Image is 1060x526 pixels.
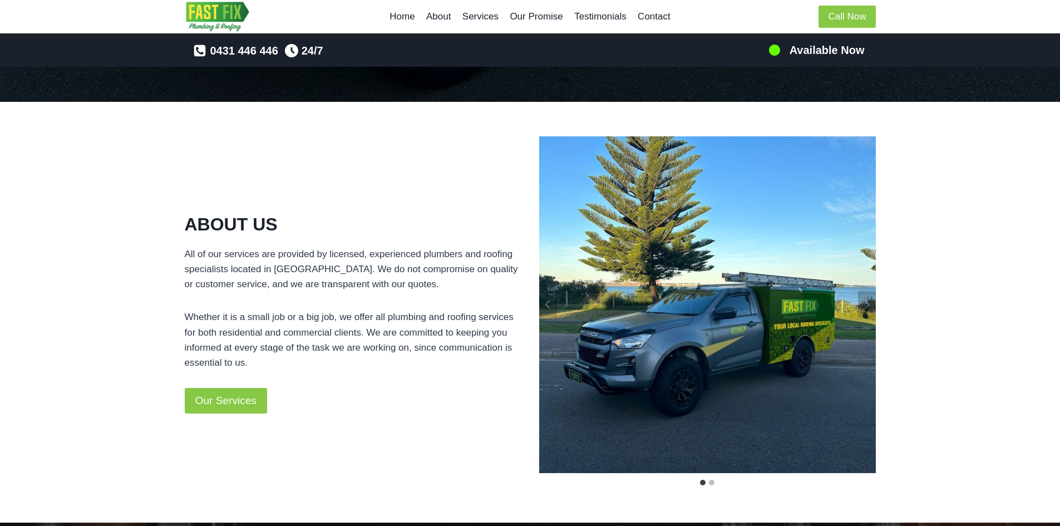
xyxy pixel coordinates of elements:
a: Our Promise [504,3,569,30]
button: Go to slide 1 [700,480,706,485]
a: Our Services [185,388,268,414]
span: Our Services [195,392,257,410]
div: 1 of 2 [539,136,876,473]
h1: ABOUT US [185,211,521,238]
img: 100-percents.png [768,43,781,57]
a: Call Now [819,6,875,28]
a: Testimonials [569,3,632,30]
a: 0431 446 446 [193,42,278,60]
h5: Available Now [790,42,865,58]
p: Whether it is a small job or a big job, we offer all plumbing and roofing services for both resid... [185,309,521,370]
a: Services [457,3,505,30]
p: All of our services are provided by licensed, experienced plumbers and roofing specialists locate... [185,247,521,292]
span: 0431 446 446 [210,42,278,60]
a: Home [384,3,421,30]
a: Contact [632,3,676,30]
button: Go to last slide [539,291,557,318]
a: About [421,3,457,30]
span: 24/7 [302,42,323,60]
button: Next slide [858,291,876,318]
button: Go to slide 2 [709,480,714,485]
ul: Select a slide to show [539,478,876,487]
nav: Primary Navigation [384,3,676,30]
